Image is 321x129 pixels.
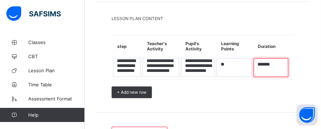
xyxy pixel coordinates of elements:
span: Assessment Format [28,96,85,102]
th: step [112,36,142,57]
th: Pupil's Activity [180,36,215,57]
span: CBT [28,54,85,59]
span: Help [28,112,84,118]
span: Time Table [28,82,85,87]
th: Learning Points [215,36,252,57]
span: + Add new row [117,90,147,95]
button: Open asap [296,104,317,125]
span: Lesson Plan [28,68,85,73]
span: LESSON PLAN CONTENT [112,16,294,21]
th: Teacher's Activity [142,36,180,57]
img: safsims [6,6,61,21]
th: Duration [252,36,289,57]
span: Classes [28,39,85,45]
